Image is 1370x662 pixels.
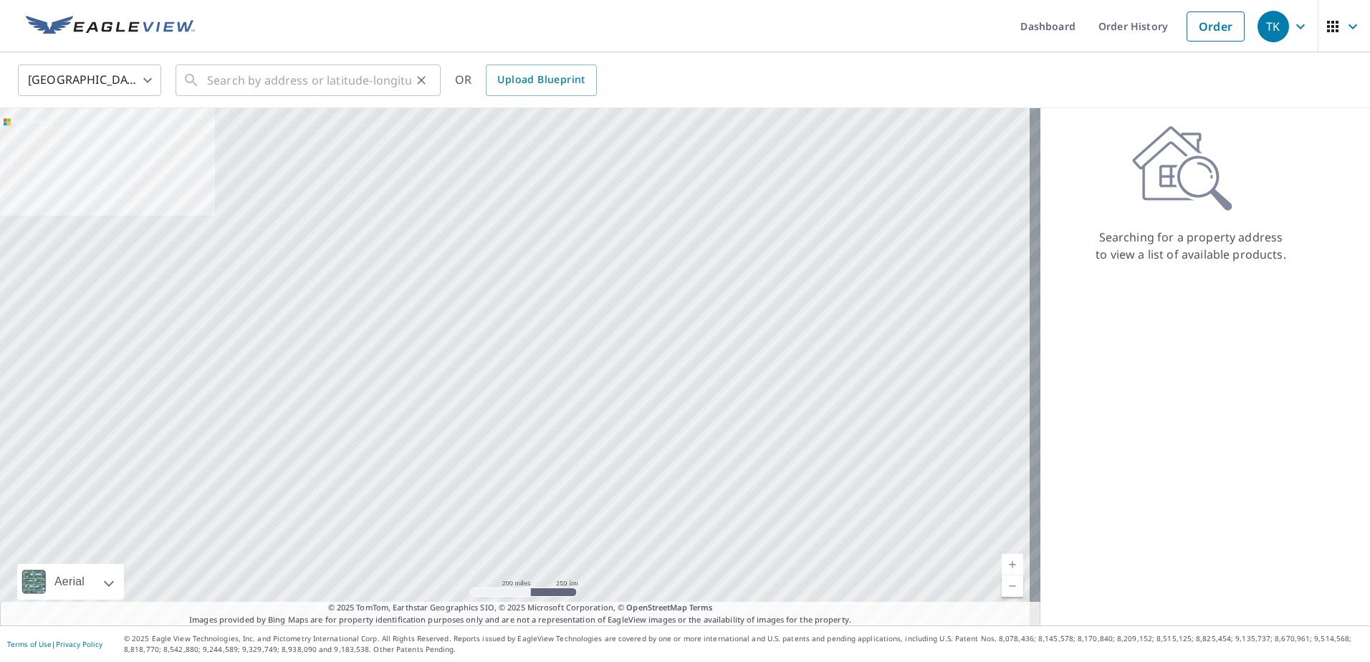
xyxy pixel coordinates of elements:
a: Current Level 5, Zoom Out [1002,575,1023,597]
p: Searching for a property address to view a list of available products. [1095,229,1287,263]
span: © 2025 TomTom, Earthstar Geographics SIO, © 2025 Microsoft Corporation, © [328,602,713,614]
div: OR [455,64,597,96]
a: Terms [689,602,713,613]
span: Upload Blueprint [497,71,585,89]
button: Clear [411,70,431,90]
a: Privacy Policy [56,639,102,649]
a: Terms of Use [7,639,52,649]
a: Current Level 5, Zoom In [1002,554,1023,575]
div: [GEOGRAPHIC_DATA] [18,60,161,100]
div: Aerial [17,564,124,600]
a: OpenStreetMap [626,602,686,613]
input: Search by address or latitude-longitude [207,60,411,100]
a: Order [1187,11,1245,42]
img: EV Logo [26,16,195,37]
a: Upload Blueprint [486,64,596,96]
div: Aerial [50,564,89,600]
p: | [7,640,102,648]
p: © 2025 Eagle View Technologies, Inc. and Pictometry International Corp. All Rights Reserved. Repo... [124,633,1363,655]
div: TK [1258,11,1289,42]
